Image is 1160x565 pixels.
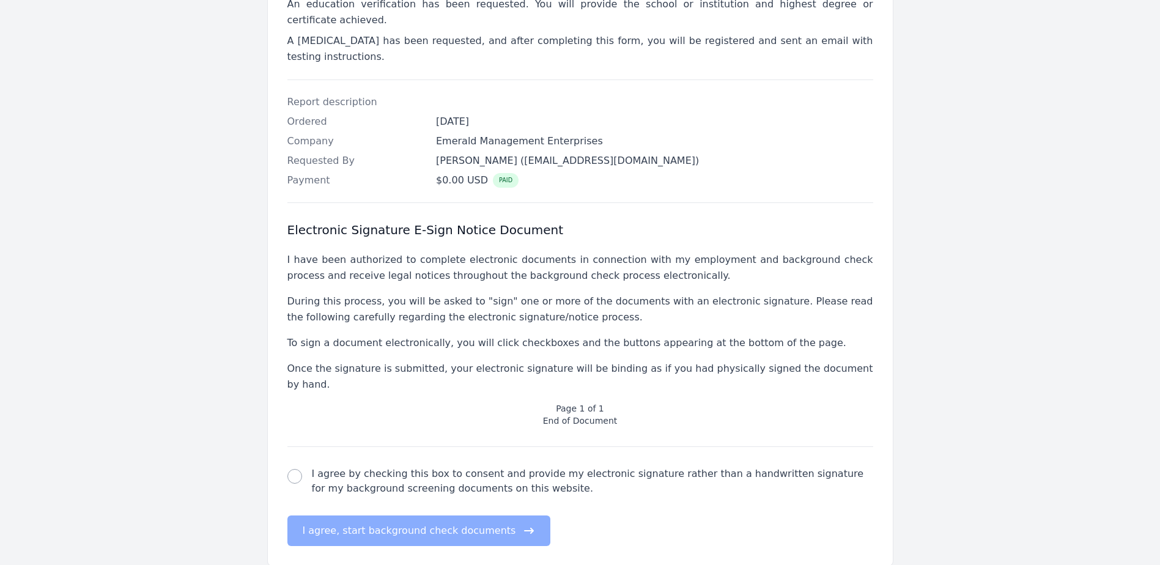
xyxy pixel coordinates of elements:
[287,361,873,393] p: Once the signature is submitted, your electronic signature will be binding as if you had physical...
[436,173,519,188] div: $0.00 USD
[287,402,873,427] p: Page 1 of 1 End of Document
[312,467,873,496] label: I agree by checking this box to consent and provide my electronic signature rather than a handwri...
[287,515,551,546] button: I agree, start background check documents
[287,33,873,65] p: A [MEDICAL_DATA] has been requested, and after completing this form, you will be registered and s...
[436,153,873,168] dd: [PERSON_NAME] ([EMAIL_ADDRESS][DOMAIN_NAME])
[287,173,427,188] dt: Payment
[287,153,427,168] dt: Requested By
[287,95,427,109] dt: Report description
[287,114,427,129] dt: Ordered
[287,223,873,237] h3: Electronic Signature E-Sign Notice Document
[287,134,427,149] dt: Company
[287,294,873,325] p: During this process, you will be asked to "sign" one or more of the documents with an electronic ...
[287,252,873,284] p: I have been authorized to complete electronic documents in connection with my employment and back...
[287,335,873,351] p: To sign a document electronically, you will click checkboxes and the buttons appearing at the bot...
[493,173,519,188] span: PAID
[436,114,873,129] dd: [DATE]
[436,134,873,149] dd: Emerald Management Enterprises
